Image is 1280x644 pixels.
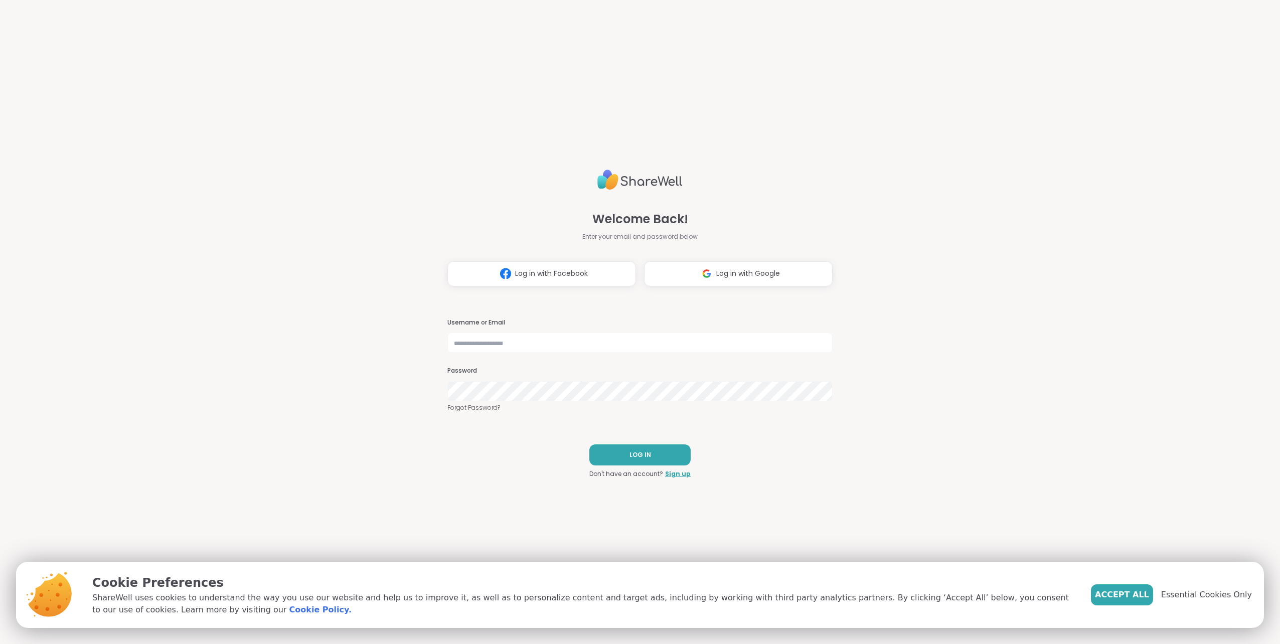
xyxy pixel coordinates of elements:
[1161,589,1252,601] span: Essential Cookies Only
[597,166,683,194] img: ShareWell Logo
[592,210,688,228] span: Welcome Back!
[496,264,515,283] img: ShareWell Logomark
[92,592,1075,616] p: ShareWell uses cookies to understand the way you use our website and help us to improve it, as we...
[589,444,691,465] button: LOG IN
[289,604,352,616] a: Cookie Policy.
[665,469,691,478] a: Sign up
[447,367,833,375] h3: Password
[92,574,1075,592] p: Cookie Preferences
[629,450,651,459] span: LOG IN
[697,264,716,283] img: ShareWell Logomark
[644,261,833,286] button: Log in with Google
[447,261,636,286] button: Log in with Facebook
[582,232,698,241] span: Enter your email and password below
[447,403,833,412] a: Forgot Password?
[447,318,833,327] h3: Username or Email
[1095,589,1149,601] span: Accept All
[1091,584,1153,605] button: Accept All
[515,268,588,279] span: Log in with Facebook
[589,469,663,478] span: Don't have an account?
[716,268,780,279] span: Log in with Google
